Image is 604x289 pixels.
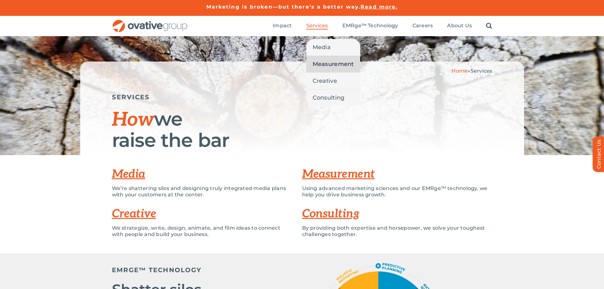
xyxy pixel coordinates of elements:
[302,167,375,181] a: Measurement
[451,68,468,74] a: Home
[112,109,492,150] h1: we raise the bar
[302,225,492,238] p: By providing both expertise and horsepower, we solve your toughest challenges together.
[112,19,188,25] a: OG_Full_horizontal_RGB
[313,93,345,102] span: Consulting
[112,167,145,181] a: Media
[112,225,293,238] p: We strategize, write, design, animate, and film ideas to connect with people and build your busin...
[447,23,472,30] a: About Us
[273,23,292,29] span: Impact
[302,207,360,221] a: Consulting
[302,185,492,198] p: Using advanced marketing sciences and our EMRge™ technology, we help you drive business growth.
[306,89,360,106] a: Consulting
[306,73,360,89] a: Creative
[412,23,433,29] span: Careers
[486,23,492,30] a: Search
[306,39,360,56] a: Media
[447,23,472,29] span: About Us
[313,76,337,85] span: Creative
[313,43,331,52] span: Media
[112,266,264,274] h5: EMRGE™ TECHNOLOGY
[360,4,398,10] a: Read more.
[342,23,398,30] a: EMRge™ Technology
[451,68,492,74] span: »
[306,56,360,72] a: Measurement
[342,23,398,29] span: EMRge™ Technology
[112,207,156,221] a: Creative
[273,23,292,30] a: Impact
[112,185,293,198] p: We’re shattering silos and designing truly integrated media plans with your customers at the center.
[112,93,492,101] h5: SERVICES
[112,108,154,131] span: How
[306,23,328,29] span: Services
[313,60,354,69] span: Measurement
[412,23,433,30] a: Careers
[306,23,328,30] a: Services
[273,16,492,36] nav: Menu
[206,4,361,10] a: Marketing is broken—but there’s a better way.
[471,68,492,74] span: Services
